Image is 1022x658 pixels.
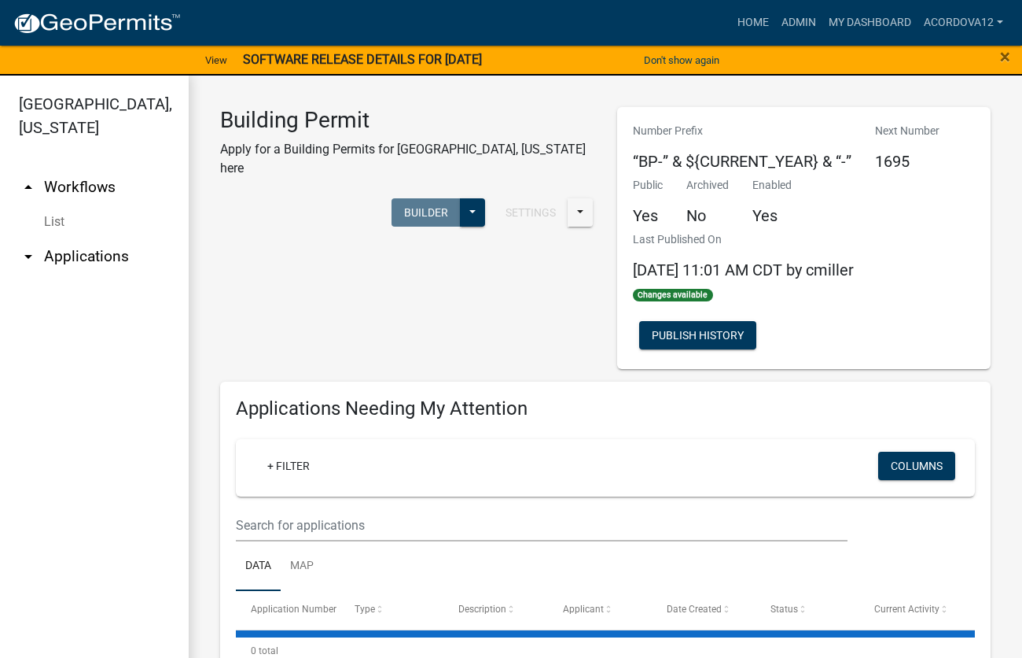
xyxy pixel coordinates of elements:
[458,604,506,615] span: Description
[236,509,847,542] input: Search for applications
[220,107,594,134] h3: Building Permit
[775,8,822,38] a: Admin
[633,152,851,171] h5: “BP-” & ${CURRENT_YEAR} & “-”
[443,591,547,629] datatable-header-cell: Description
[243,52,482,67] strong: SOFTWARE RELEASE DETAILS FOR [DATE]
[878,452,955,480] button: Columns
[686,206,729,225] h5: No
[770,604,798,615] span: Status
[633,123,851,139] p: Number Prefix
[340,591,443,629] datatable-header-cell: Type
[686,177,729,194] p: Archived
[236,542,281,592] a: Data
[1000,47,1010,66] button: Close
[667,604,722,615] span: Date Created
[638,47,726,73] button: Don't show again
[255,452,322,480] a: + Filter
[639,330,756,342] wm-modal-confirm: Workflow Publish History
[19,247,38,266] i: arrow_drop_down
[251,604,336,615] span: Application Number
[19,178,38,197] i: arrow_drop_up
[875,123,939,139] p: Next Number
[633,231,854,248] p: Last Published On
[752,206,792,225] h5: Yes
[752,177,792,194] p: Enabled
[199,47,233,73] a: View
[563,604,604,615] span: Applicant
[859,591,963,629] datatable-header-cell: Current Activity
[917,8,1009,38] a: ACORDOVA12
[755,591,859,629] datatable-header-cell: Status
[281,542,323,592] a: Map
[874,604,939,615] span: Current Activity
[633,289,713,301] span: Changes available
[392,198,461,227] button: Builder
[236,591,340,629] datatable-header-cell: Application Number
[731,8,775,38] a: Home
[633,177,663,194] p: Public
[547,591,651,629] datatable-header-cell: Applicant
[493,198,568,227] button: Settings
[220,140,594,178] p: Apply for a Building Permits for [GEOGRAPHIC_DATA], [US_STATE] here
[639,321,756,349] button: Publish History
[1000,46,1010,68] span: ×
[652,591,755,629] datatable-header-cell: Date Created
[633,261,854,279] span: [DATE] 11:01 AM CDT by cmiller
[875,152,939,171] h5: 1695
[355,604,375,615] span: Type
[822,8,917,38] a: My Dashboard
[633,206,663,225] h5: Yes
[236,397,975,420] h4: Applications Needing My Attention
